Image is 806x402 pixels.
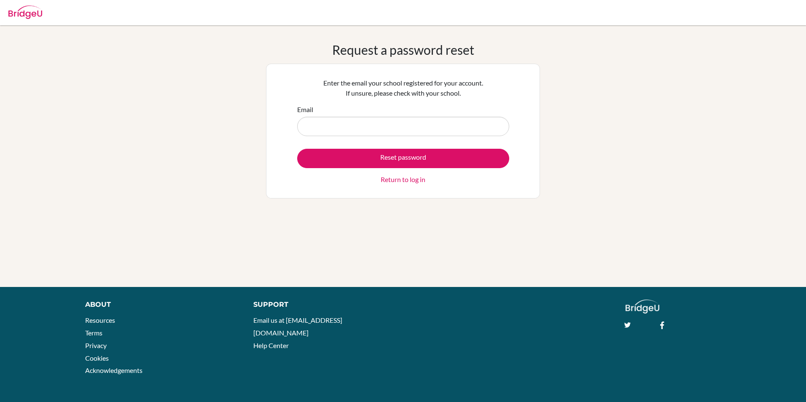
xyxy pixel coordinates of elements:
[332,42,474,57] h1: Request a password reset
[85,341,107,349] a: Privacy
[253,300,393,310] div: Support
[85,354,109,362] a: Cookies
[85,366,142,374] a: Acknowledgements
[85,300,235,310] div: About
[297,149,509,168] button: Reset password
[297,105,313,115] label: Email
[8,5,42,19] img: Bridge-U
[381,174,425,185] a: Return to log in
[85,329,102,337] a: Terms
[253,341,289,349] a: Help Center
[85,316,115,324] a: Resources
[626,300,660,314] img: logo_white@2x-f4f0deed5e89b7ecb1c2cc34c3e3d731f90f0f143d5ea2071677605dd97b5244.png
[297,78,509,98] p: Enter the email your school registered for your account. If unsure, please check with your school.
[253,316,342,337] a: Email us at [EMAIL_ADDRESS][DOMAIN_NAME]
